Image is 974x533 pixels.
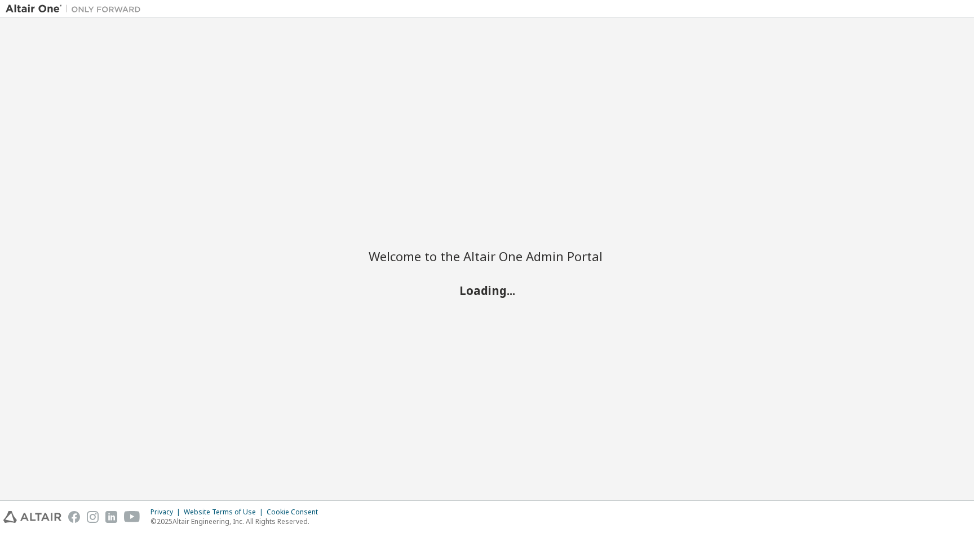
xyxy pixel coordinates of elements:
[6,3,147,15] img: Altair One
[68,511,80,523] img: facebook.svg
[87,511,99,523] img: instagram.svg
[3,511,61,523] img: altair_logo.svg
[150,517,325,526] p: © 2025 Altair Engineering, Inc. All Rights Reserved.
[267,508,325,517] div: Cookie Consent
[369,283,605,297] h2: Loading...
[150,508,184,517] div: Privacy
[124,511,140,523] img: youtube.svg
[184,508,267,517] div: Website Terms of Use
[105,511,117,523] img: linkedin.svg
[369,248,605,264] h2: Welcome to the Altair One Admin Portal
